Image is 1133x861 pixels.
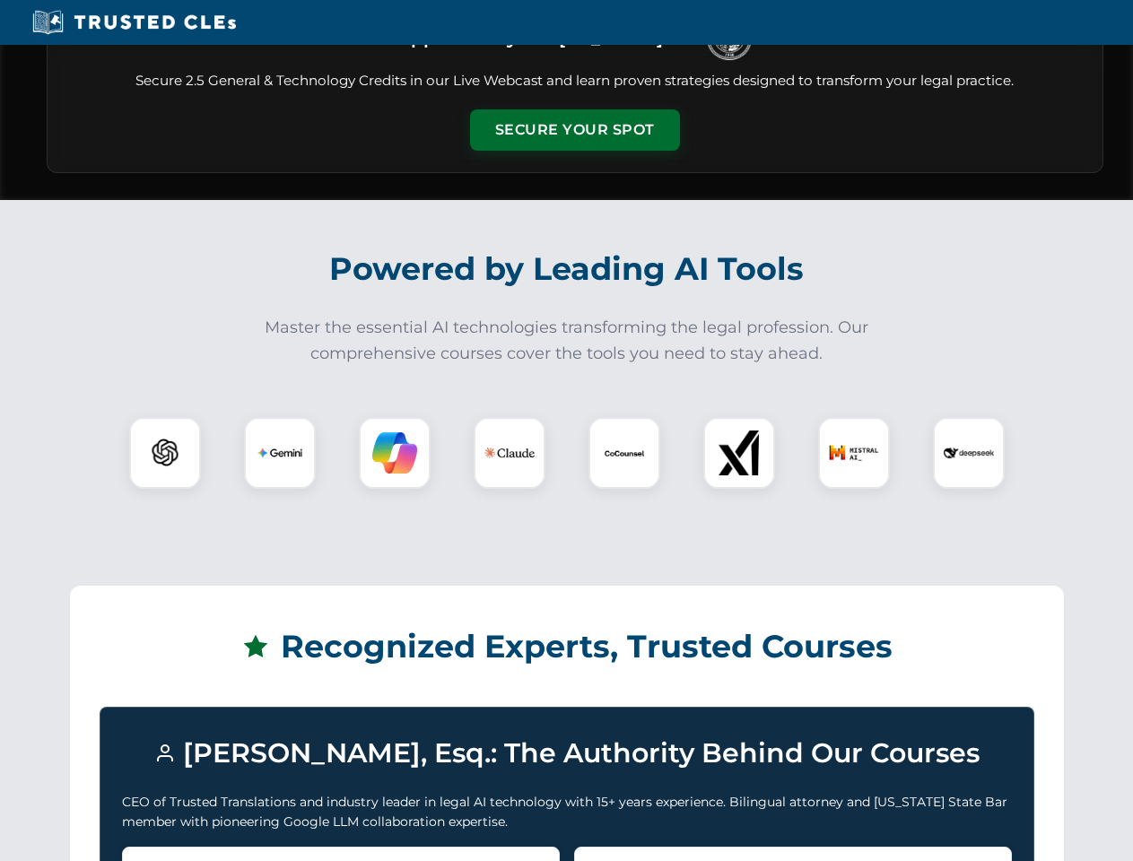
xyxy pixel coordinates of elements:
[588,417,660,489] div: CoCounsel
[244,417,316,489] div: Gemini
[484,428,535,478] img: Claude Logo
[257,430,302,475] img: Gemini Logo
[602,430,647,475] img: CoCounsel Logo
[933,417,1005,489] div: DeepSeek
[829,428,879,478] img: Mistral AI Logo
[474,417,545,489] div: Claude
[70,238,1064,300] h2: Powered by Leading AI Tools
[470,109,680,151] button: Secure Your Spot
[139,427,191,479] img: ChatGPT Logo
[69,71,1081,91] p: Secure 2.5 General & Technology Credits in our Live Webcast and learn proven strategies designed ...
[122,729,1012,778] h3: [PERSON_NAME], Esq.: The Authority Behind Our Courses
[818,417,890,489] div: Mistral AI
[372,430,417,475] img: Copilot Logo
[100,615,1034,678] h2: Recognized Experts, Trusted Courses
[703,417,775,489] div: xAI
[129,417,201,489] div: ChatGPT
[27,9,241,36] img: Trusted CLEs
[359,417,431,489] div: Copilot
[717,430,762,475] img: xAI Logo
[944,428,994,478] img: DeepSeek Logo
[122,792,1012,832] p: CEO of Trusted Translations and industry leader in legal AI technology with 15+ years experience....
[253,315,881,367] p: Master the essential AI technologies transforming the legal profession. Our comprehensive courses...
